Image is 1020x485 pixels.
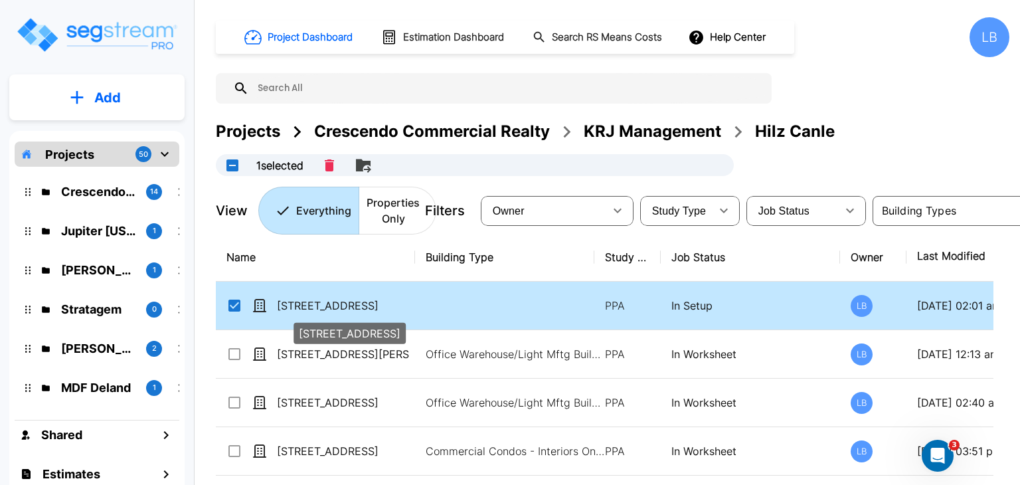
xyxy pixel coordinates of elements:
[61,183,135,201] p: Crescendo Commercial Realty
[9,78,185,117] button: Add
[840,233,906,282] th: Owner
[922,440,954,472] iframe: Intercom live chat
[268,30,353,45] h1: Project Dashboard
[296,203,351,219] p: Everything
[61,339,135,357] p: Dean Wooten
[61,222,135,240] p: Jupiter Texas Real Estate
[685,25,771,50] button: Help Center
[671,395,829,411] p: In Worksheet
[41,426,82,444] h1: Shared
[671,346,829,362] p: In Worksheet
[150,186,158,197] p: 14
[277,346,410,362] p: [STREET_ADDRESS][PERSON_NAME]
[493,205,525,217] span: Owner
[426,395,605,411] p: Office Warehouse/Light Mftg Building, Commercial Property Site
[152,343,157,354] p: 2
[258,187,359,235] button: Everything
[139,149,148,160] p: 50
[15,16,178,54] img: Logo
[949,440,960,450] span: 3
[94,88,121,108] p: Add
[426,346,605,362] p: Office Warehouse/Light Mftg Building, Office Warehouse/Light Mftg Building, Commercial Property Site
[152,304,157,315] p: 0
[258,187,436,235] div: Platform
[216,120,280,144] div: Projects
[851,343,873,365] div: LB
[61,261,135,279] p: Whitaker Properties, LLC
[216,201,248,221] p: View
[61,379,135,397] p: MDF Deland
[415,233,594,282] th: Building Type
[594,233,661,282] th: Study Type
[42,465,100,483] h1: Estimates
[851,392,873,414] div: LB
[671,298,829,314] p: In Setup
[153,225,156,237] p: 1
[367,195,420,227] p: Properties Only
[277,443,410,459] p: [STREET_ADDRESS]
[652,205,706,217] span: Study Type
[425,201,465,221] p: Filters
[671,443,829,459] p: In Worksheet
[605,443,650,459] p: PPA
[527,25,669,50] button: Search RS Means Costs
[605,395,650,411] p: PPA
[61,300,135,318] p: Stratagem
[153,264,156,276] p: 1
[643,192,711,229] div: Select
[350,152,377,179] button: Move
[277,395,410,411] p: [STREET_ADDRESS]
[299,326,400,341] p: [STREET_ADDRESS]
[277,298,410,314] p: [STREET_ADDRESS]
[584,120,721,144] div: KRJ Management
[552,30,662,45] h1: Search RS Means Costs
[359,187,436,235] button: Properties Only
[749,192,837,229] div: Select
[851,440,873,462] div: LB
[219,152,246,179] button: UnSelectAll
[661,233,840,282] th: Job Status
[605,346,650,362] p: PPA
[314,120,550,144] div: Crescendo Commercial Realty
[403,30,504,45] h1: Estimation Dashboard
[45,145,94,163] p: Projects
[758,205,809,217] span: Job Status
[319,154,339,177] button: Delete
[256,157,303,173] p: 1 selected
[376,23,511,51] button: Estimation Dashboard
[216,233,415,282] th: Name
[153,382,156,393] p: 1
[605,298,650,314] p: PPA
[239,23,360,52] button: Project Dashboard
[851,295,873,317] div: LB
[249,73,765,104] input: Search All
[483,192,604,229] div: Select
[755,120,835,144] div: Hilz Canle
[970,17,1009,57] div: LB
[426,443,605,459] p: Commercial Condos - Interiors Only, Commercial Condos - Interiors Only, Office Warehouse/Light Mf...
